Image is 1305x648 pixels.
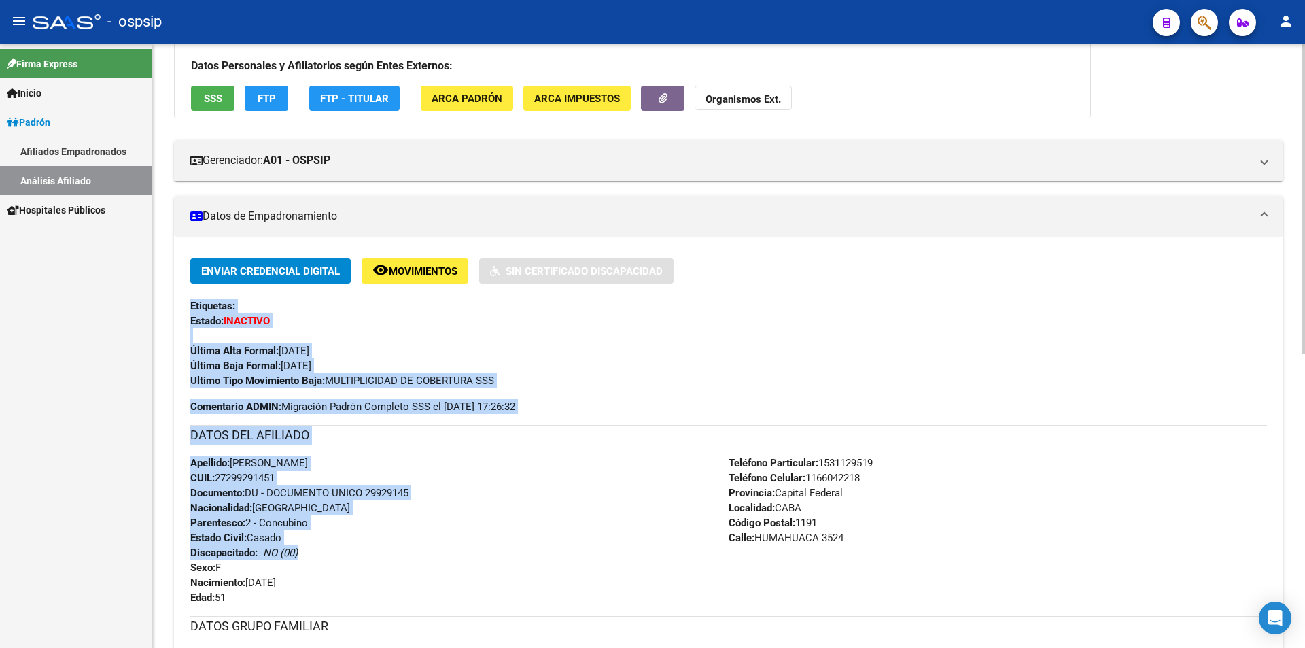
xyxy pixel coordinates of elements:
[523,86,631,111] button: ARCA Impuestos
[729,487,843,499] span: Capital Federal
[190,562,215,574] strong: Sexo:
[190,502,350,514] span: [GEOGRAPHIC_DATA]
[190,547,258,559] strong: Discapacitado:
[190,375,494,387] span: MULTIPLICIDAD DE COBERTURA SSS
[190,457,308,469] span: [PERSON_NAME]
[190,592,226,604] span: 51
[320,92,389,105] span: FTP - Titular
[107,7,162,37] span: - ospsip
[190,532,247,544] strong: Estado Civil:
[729,517,795,529] strong: Código Postal:
[7,86,41,101] span: Inicio
[190,457,230,469] strong: Apellido:
[190,315,224,327] strong: Estado:
[190,517,245,529] strong: Parentesco:
[190,400,281,413] strong: Comentario ADMIN:
[729,487,775,499] strong: Provincia:
[309,86,400,111] button: FTP - Titular
[258,92,276,105] span: FTP
[1259,602,1291,634] div: Open Intercom Messenger
[190,577,245,589] strong: Nacimiento:
[7,115,50,130] span: Padrón
[729,472,860,484] span: 1166042218
[191,56,1074,75] h3: Datos Personales y Afiliatorios según Entes Externos:
[190,487,408,499] span: DU - DOCUMENTO UNICO 29929145
[190,345,309,357] span: [DATE]
[190,577,276,589] span: [DATE]
[432,92,502,105] span: ARCA Padrón
[174,196,1283,237] mat-expansion-panel-header: Datos de Empadronamiento
[190,258,351,284] button: Enviar Credencial Digital
[204,92,222,105] span: SSS
[11,13,27,29] mat-icon: menu
[421,86,513,111] button: ARCA Padrón
[245,86,288,111] button: FTP
[190,617,1267,636] h3: DATOS GRUPO FAMILIAR
[190,472,275,484] span: 27299291451
[729,502,775,514] strong: Localidad:
[372,262,389,278] mat-icon: remove_red_eye
[190,300,235,312] strong: Etiquetas:
[190,399,515,414] span: Migración Padrón Completo SSS el [DATE] 17:26:32
[190,345,279,357] strong: Última Alta Formal:
[706,93,781,105] strong: Organismos Ext.
[729,472,805,484] strong: Teléfono Celular:
[729,502,801,514] span: CABA
[7,56,77,71] span: Firma Express
[695,86,792,111] button: Organismos Ext.
[190,209,1251,224] mat-panel-title: Datos de Empadronamiento
[190,360,311,372] span: [DATE]
[263,153,330,168] strong: A01 - OSPSIP
[190,375,325,387] strong: Ultimo Tipo Movimiento Baja:
[190,517,308,529] span: 2 - Concubino
[191,86,234,111] button: SSS
[263,547,298,559] i: NO (00)
[1278,13,1294,29] mat-icon: person
[190,472,215,484] strong: CUIL:
[362,258,468,284] button: Movimientos
[190,487,245,499] strong: Documento:
[190,502,252,514] strong: Nacionalidad:
[389,265,457,277] span: Movimientos
[729,532,754,544] strong: Calle:
[190,532,281,544] span: Casado
[190,592,215,604] strong: Edad:
[729,457,818,469] strong: Teléfono Particular:
[506,265,663,277] span: Sin Certificado Discapacidad
[534,92,620,105] span: ARCA Impuestos
[729,457,873,469] span: 1531129519
[190,153,1251,168] mat-panel-title: Gerenciador:
[7,203,105,218] span: Hospitales Públicos
[190,426,1267,445] h3: DATOS DEL AFILIADO
[190,562,221,574] span: F
[729,517,817,529] span: 1191
[201,265,340,277] span: Enviar Credencial Digital
[729,532,843,544] span: HUMAHUACA 3524
[190,360,281,372] strong: Última Baja Formal:
[479,258,674,284] button: Sin Certificado Discapacidad
[174,140,1283,181] mat-expansion-panel-header: Gerenciador:A01 - OSPSIP
[224,315,270,327] strong: INACTIVO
